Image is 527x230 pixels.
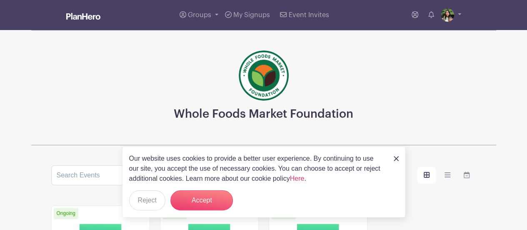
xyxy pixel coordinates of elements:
img: close_button-5f87c8562297e5c2d7936805f587ecaba9071eb48480494691a3f1689db116b3.svg [394,156,399,161]
span: Groups [188,12,211,18]
img: logo_white-6c42ec7e38ccf1d336a20a19083b03d10ae64f83f12c07503d8b9e83406b4c7d.svg [66,13,100,20]
h3: Whole Foods Market Foundation [174,107,353,121]
button: Reject [129,190,165,210]
button: Accept [170,190,233,210]
div: order and view [417,167,476,184]
span: My Signups [233,12,270,18]
span: Event Invites [289,12,329,18]
a: Here [290,175,305,182]
img: mireya.jpg [441,8,454,22]
img: wfmf_primary_badge_4c.png [239,51,289,101]
p: Our website uses cookies to provide a better user experience. By continuing to use our site, you ... [129,154,385,184]
input: Search Events [51,165,145,185]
